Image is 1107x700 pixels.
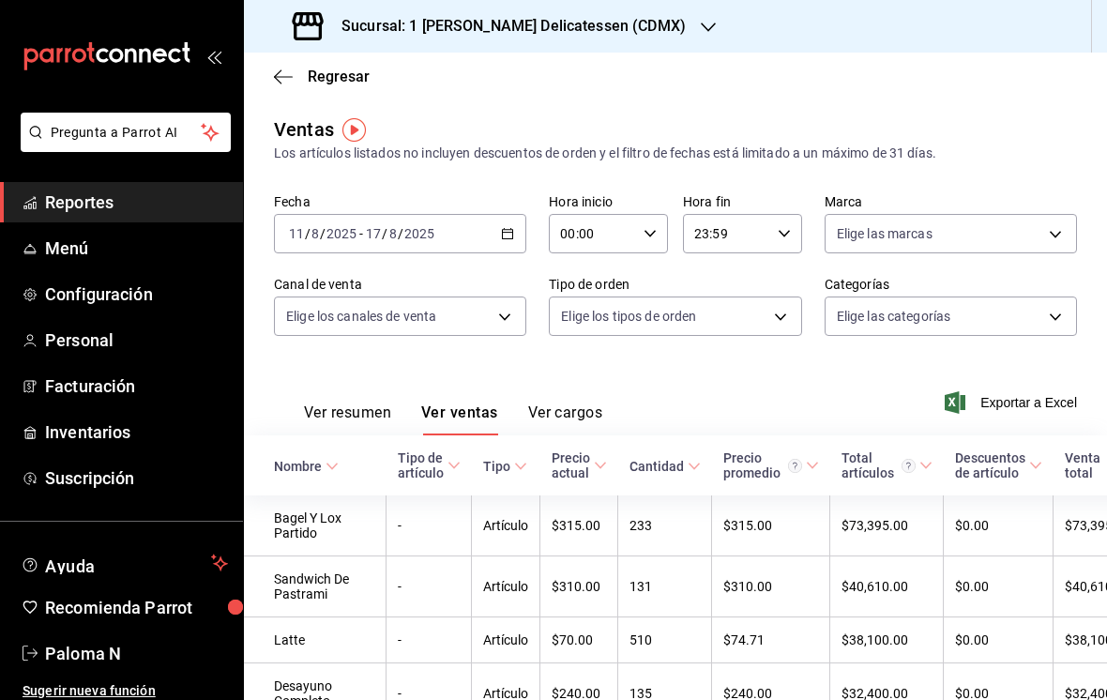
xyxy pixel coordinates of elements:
div: Ventas [274,115,334,144]
button: Ver resumen [304,403,391,435]
span: Cantidad [629,459,701,474]
span: Pregunta a Parrot AI [51,123,202,143]
label: Hora inicio [549,195,668,208]
td: 510 [618,617,712,663]
a: Pregunta a Parrot AI [13,136,231,156]
svg: Precio promedio = Total artículos / cantidad [788,459,802,473]
td: - [387,556,472,617]
span: Personal [45,327,228,353]
div: navigation tabs [304,403,602,435]
td: Bagel Y Lox Partido [244,495,387,556]
td: $0.00 [944,495,1054,556]
button: open_drawer_menu [206,49,221,64]
svg: El total artículos considera cambios de precios en los artículos así como costos adicionales por ... [902,459,916,473]
span: Tipo de artículo [398,450,461,480]
div: Cantidad [629,459,684,474]
h3: Sucursal: 1 [PERSON_NAME] Delicatessen (CDMX) [326,15,686,38]
span: Precio actual [552,450,607,480]
input: ---- [403,226,435,241]
td: $315.00 [712,495,830,556]
span: Reportes [45,190,228,215]
span: Tipo [483,459,527,474]
div: Tipo de artículo [398,450,444,480]
span: Total artículos [842,450,933,480]
span: Elige los tipos de orden [561,307,696,326]
input: -- [311,226,320,241]
span: Descuentos de artículo [955,450,1042,480]
button: Regresar [274,68,370,85]
td: Sandwich De Pastrami [244,556,387,617]
span: / [398,226,403,241]
input: -- [388,226,398,241]
label: Marca [825,195,1077,208]
div: Total artículos [842,450,916,480]
span: Facturación [45,373,228,399]
span: Paloma N [45,641,228,666]
div: Nombre [274,459,322,474]
td: $74.71 [712,617,830,663]
span: Ayuda [45,552,204,574]
td: Artículo [472,495,540,556]
td: $73,395.00 [830,495,944,556]
span: Inventarios [45,419,228,445]
span: / [305,226,311,241]
td: $310.00 [540,556,618,617]
div: Los artículos listados no incluyen descuentos de orden y el filtro de fechas está limitado a un m... [274,144,1077,163]
td: $315.00 [540,495,618,556]
td: $310.00 [712,556,830,617]
button: Ver cargos [528,403,603,435]
td: - [387,495,472,556]
button: Pregunta a Parrot AI [21,113,231,152]
input: -- [365,226,382,241]
img: Tooltip marker [342,118,366,142]
td: $0.00 [944,617,1054,663]
td: 131 [618,556,712,617]
span: Regresar [308,68,370,85]
button: Exportar a Excel [948,391,1077,414]
td: $40,610.00 [830,556,944,617]
span: / [382,226,387,241]
div: Precio promedio [723,450,802,480]
label: Fecha [274,195,526,208]
label: Categorías [825,278,1077,291]
td: Artículo [472,617,540,663]
button: Ver ventas [421,403,498,435]
td: 233 [618,495,712,556]
input: -- [288,226,305,241]
span: Recomienda Parrot [45,595,228,620]
span: Elige los canales de venta [286,307,436,326]
span: Precio promedio [723,450,819,480]
td: $70.00 [540,617,618,663]
span: Configuración [45,282,228,307]
span: Nombre [274,459,339,474]
div: Descuentos de artículo [955,450,1025,480]
td: $0.00 [944,556,1054,617]
label: Tipo de orden [549,278,801,291]
td: Artículo [472,556,540,617]
input: ---- [326,226,357,241]
td: $38,100.00 [830,617,944,663]
td: - [387,617,472,663]
label: Hora fin [683,195,802,208]
span: Elige las categorías [837,307,951,326]
div: Tipo [483,459,510,474]
span: Elige las marcas [837,224,933,243]
span: / [320,226,326,241]
label: Canal de venta [274,278,526,291]
span: Menú [45,236,228,261]
span: Suscripción [45,465,228,491]
div: Precio actual [552,450,590,480]
td: Latte [244,617,387,663]
span: - [359,226,363,241]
